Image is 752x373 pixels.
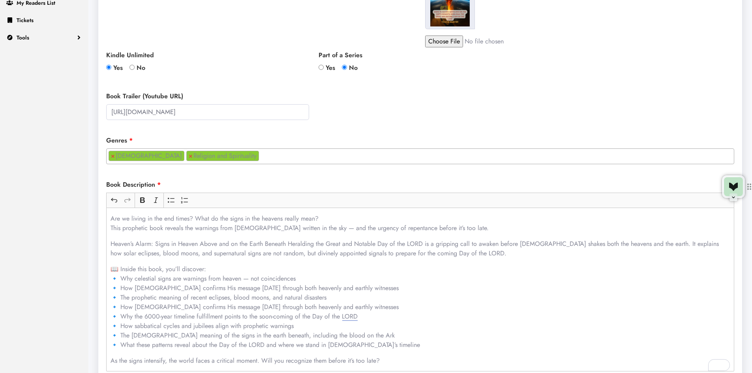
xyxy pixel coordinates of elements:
[109,151,184,161] li: Christianity
[186,151,259,161] li: Religion and Spirituality
[342,65,347,70] input: No
[106,136,133,145] label: Genres
[319,65,324,70] input: Yes
[189,151,193,161] span: ×
[106,208,734,371] div: Rich Text Editor, main
[106,92,183,101] label: Book Trailer (Youtube URL)
[129,65,135,70] input: No
[319,51,521,60] label: Part of a Series
[342,63,358,73] label: No
[106,104,309,120] input: Book Trailer URL
[106,193,734,208] div: Editor toolbar
[17,16,34,24] span: Tickets
[111,264,730,350] p: 📖 Inside this book, you’ll discover: 🔹 Why celestial signs are warnings from heaven — not coincid...
[106,51,309,60] label: Kindle Unlimited
[106,180,161,189] label: Book Description
[17,34,29,41] span: Tools
[106,65,111,70] input: Yes
[129,63,145,73] label: No
[106,63,123,73] label: Yes
[111,239,730,258] p: Heaven’s Alarm: Signs in Heaven Above and on the Earth Beneath Heralding the Great and Notable Da...
[111,356,730,366] p: As the signs intensify, the world faces a critical moment. Will you recognize them before it’s to...
[319,63,335,73] label: Yes
[111,151,115,161] span: ×
[111,214,730,233] p: Are we living in the end times? What do the signs in the heavens really mean? This prophetic book...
